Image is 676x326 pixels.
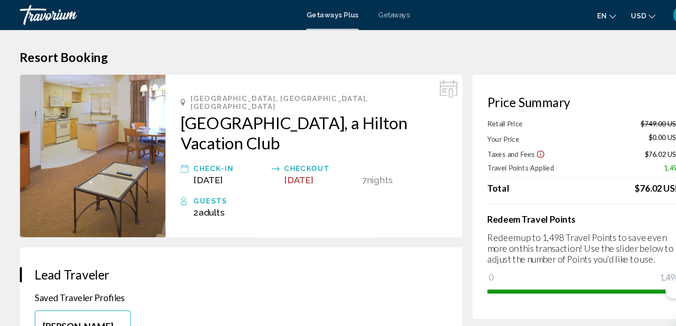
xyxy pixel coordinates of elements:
[605,113,643,121] span: $749.00 USD
[19,5,280,23] a: Travorium
[460,89,643,103] h3: Price Summary
[33,276,422,286] p: Saved Traveler Profiles
[460,141,505,149] span: Taxes and Fees
[460,155,523,163] span: Travel Points Applied
[19,47,657,61] h1: Resort Booking
[183,165,210,175] span: [DATE]
[612,125,643,136] span: $0.00 USD
[269,154,337,165] div: Checkout
[596,11,610,19] span: USD
[269,165,296,175] span: [DATE]
[289,10,338,18] a: Getaways Plus
[183,195,212,205] span: 2
[183,154,251,165] div: Check-In
[627,155,643,163] span: 1,498
[638,9,652,19] span: SW
[460,219,643,250] p: Redeem up to 1,498 Travel Points to save even more on this transaction! Use the slider below to a...
[599,172,643,183] div: $76.02 USD
[33,252,422,266] h3: Lead Traveler
[342,165,346,175] span: 7
[183,184,422,195] div: Guests
[460,140,515,150] button: Show Taxes and Fees breakdown
[638,288,668,318] iframe: Button to launch messaging window
[622,256,643,268] span: 1,498
[180,89,422,104] span: [GEOGRAPHIC_DATA], [GEOGRAPHIC_DATA], [GEOGRAPHIC_DATA]
[460,113,493,121] span: Retail Price
[40,313,116,321] p: [EMAIL_ADDRESS][DOMAIN_NAME]
[187,195,212,205] span: Adults
[357,10,387,18] a: Getaways
[564,11,573,19] span: en
[170,107,422,144] a: [GEOGRAPHIC_DATA], a Hilton Vacation Club
[506,141,515,149] button: Show Taxes and Fees disclaimer
[460,172,481,183] span: Total
[608,141,643,149] span: $76.02 USD
[564,8,582,22] button: Change language
[460,202,643,212] h4: Redeem Travel Points
[460,256,467,268] span: 0
[460,127,490,135] span: Your Price
[596,8,619,22] button: Change currency
[40,303,116,313] p: [PERSON_NAME]
[346,165,371,175] span: Nights
[633,4,657,24] button: User Menu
